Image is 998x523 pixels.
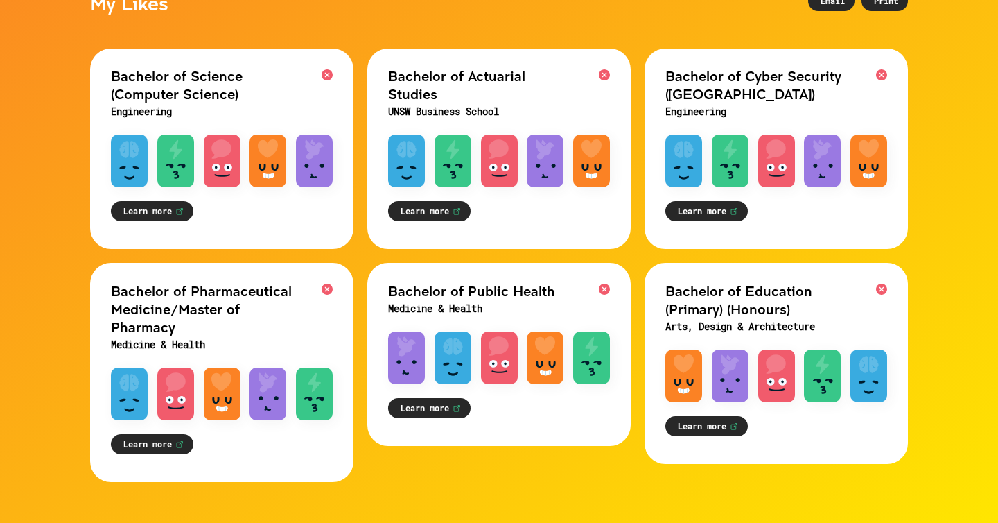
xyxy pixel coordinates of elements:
[730,422,738,431] img: Learn more
[388,300,610,318] h3: Medicine & Health
[388,282,610,300] h2: Bachelor of Public Health
[322,284,333,295] img: Remove Bachelor of Pharmaceutical Medicine/Master of Pharmacy
[175,207,184,216] img: Learn more
[665,67,887,103] h2: Bachelor of Cyber Security ([GEOGRAPHIC_DATA])
[388,398,471,418] a: Learn more
[111,67,333,103] h2: Bachelor of Science (Computer Science)
[175,440,184,449] img: Learn more
[111,434,193,454] a: Learn more
[322,69,333,80] img: Remove Bachelor of Science (Computer Science)
[665,416,748,436] a: Learn more
[388,67,610,103] h2: Bachelor of Actuarial Studies
[876,284,887,295] img: Remove Bachelor of Education (Primary) (Honours)
[453,207,461,216] img: Learn more
[730,207,738,216] img: Learn more
[111,201,193,221] a: Learn more
[111,336,333,354] h3: Medicine & Health
[665,282,887,318] h2: Bachelor of Education (Primary) (Honours)
[599,69,610,80] img: Remove Bachelor of Actuarial Studies
[388,201,471,221] a: Learn more
[111,282,333,336] h2: Bachelor of Pharmaceutical Medicine/Master of Pharmacy
[665,201,748,221] a: Learn more
[111,103,333,121] h3: Engineering
[665,103,887,121] h3: Engineering
[876,69,887,80] img: Remove Bachelor of Cyber Security (Sydney)
[388,103,610,121] h3: UNSW Business School
[599,284,610,295] img: Remove Bachelor of Public Health
[453,404,461,413] img: Learn more
[665,318,887,336] h3: Arts, Design & Architecture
